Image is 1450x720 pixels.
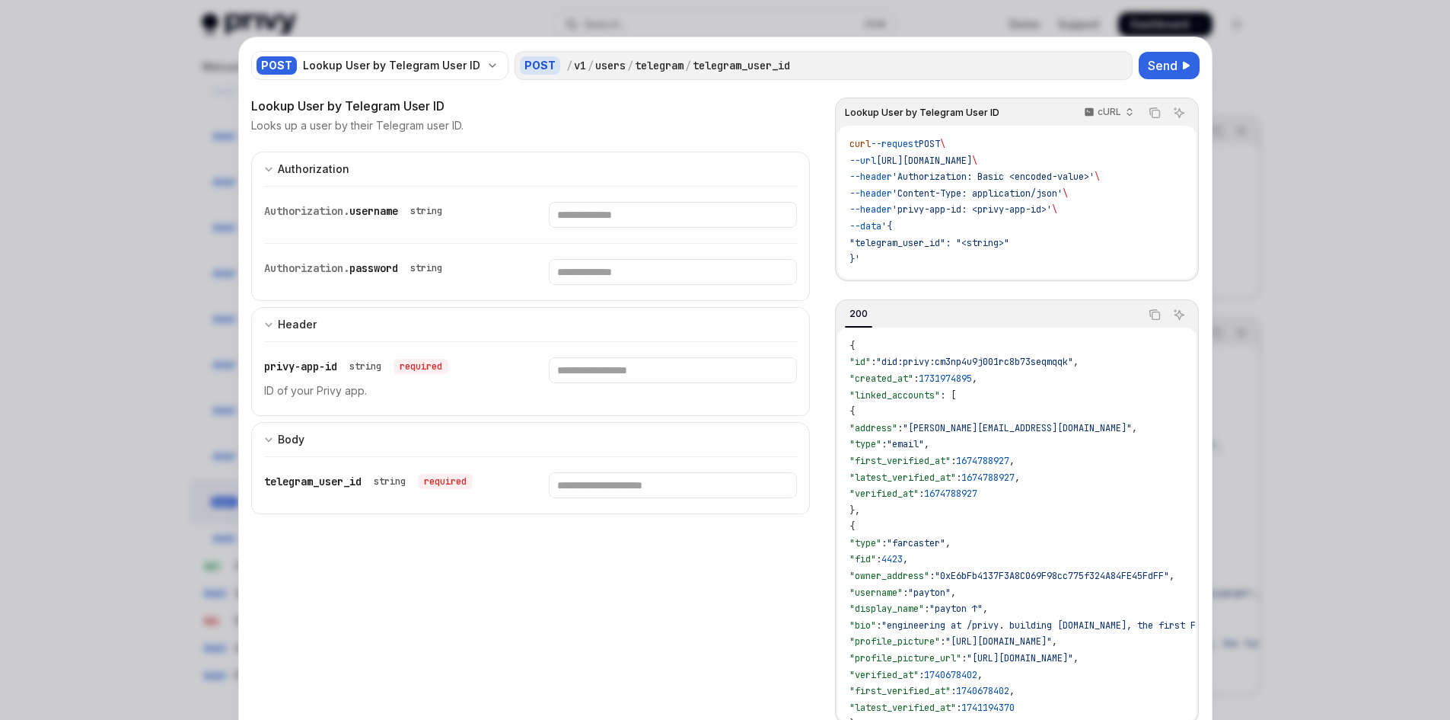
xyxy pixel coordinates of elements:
[903,587,908,599] span: :
[871,138,919,150] span: --request
[1148,56,1178,75] span: Send
[1132,422,1137,434] span: ,
[849,389,940,402] span: "linked_accounts"
[881,537,887,549] span: :
[849,603,924,615] span: "display_name"
[849,220,881,232] span: --data
[264,472,473,491] div: telegram_user_id
[588,58,594,73] div: /
[1169,103,1189,123] button: Ask AI
[693,58,790,73] div: telegram_user_id
[849,405,855,418] span: {
[849,455,951,467] span: "first_verified_at"
[845,107,999,119] span: Lookup User by Telegram User ID
[876,356,1073,368] span: "did:privy:cm3np4u9j001rc8b73seqmqqk"
[257,56,297,75] div: POST
[892,187,1063,200] span: 'Content-Type: application/json'
[956,455,1009,467] span: 1674788927
[849,237,1009,249] span: "telegram_user_id": "<string>"
[549,202,797,228] input: Enter username
[951,685,956,697] span: :
[849,138,871,150] span: curl
[264,360,337,373] span: privy-app-id
[418,474,473,489] div: required
[919,138,940,150] span: POST
[549,472,797,498] input: Enter telegram_user_id
[1052,635,1057,648] span: ,
[1098,106,1121,118] p: cURL
[849,587,903,599] span: "username"
[924,438,929,450] span: ,
[264,382,512,400] p: ID of your Privy app.
[849,187,892,200] span: --header
[251,152,811,186] button: Expand input section
[903,553,908,565] span: ,
[264,204,349,218] span: Authorization.
[845,305,872,323] div: 200
[972,373,977,385] span: ,
[1169,570,1174,582] span: ,
[881,220,892,232] span: '{
[908,587,951,599] span: "payton"
[849,438,881,450] span: "type"
[892,171,1095,183] span: 'Authorization: Basic <encoded-value>'
[574,58,586,73] div: v1
[264,202,448,220] div: Authorization.username
[278,430,304,449] div: Body
[892,203,1052,216] span: 'privy-app-id: <privy-app-id>'
[929,570,935,582] span: :
[849,171,892,183] span: --header
[303,58,480,73] div: Lookup User by Telegram User ID
[956,685,1009,697] span: 1740678402
[849,504,860,517] span: },
[967,652,1073,664] span: "[URL][DOMAIN_NAME]"
[1073,652,1079,664] span: ,
[945,537,951,549] span: ,
[1015,472,1020,484] span: ,
[549,357,797,383] input: Enter privy-app-id
[849,253,860,265] span: }'
[871,356,876,368] span: :
[251,422,811,456] button: Expand input section
[1052,203,1057,216] span: \
[849,520,855,533] span: {
[849,702,956,714] span: "latest_verified_at"
[1073,356,1079,368] span: ,
[264,357,448,376] div: privy-app-id
[887,537,945,549] span: "farcaster"
[264,261,349,275] span: Authorization.
[685,58,691,73] div: /
[349,261,398,275] span: password
[849,155,876,167] span: --url
[566,58,572,73] div: /
[849,685,951,697] span: "first_verified_at"
[549,259,797,285] input: Enter password
[951,455,956,467] span: :
[1145,305,1165,325] button: Copy the contents from the code block
[924,488,977,500] span: 1674788927
[956,702,961,714] span: :
[849,203,892,216] span: --header
[919,669,924,681] span: :
[1169,305,1189,325] button: Ask AI
[940,138,945,150] span: \
[349,204,398,218] span: username
[849,619,876,632] span: "bio"
[520,56,560,75] div: POST
[849,570,929,582] span: "owner_address"
[961,472,1015,484] span: 1674788927
[935,570,1169,582] span: "0xE6bFb4137F3A8C069F98cc775f324A84FE45FdFF"
[919,373,972,385] span: 1731974895
[924,603,929,615] span: :
[394,359,448,374] div: required
[849,537,881,549] span: "type"
[849,340,855,352] span: {
[595,58,626,73] div: users
[897,422,903,434] span: :
[251,50,508,82] button: POSTLookup User by Telegram User ID
[635,58,684,73] div: telegram
[849,488,919,500] span: "verified_at"
[251,307,811,341] button: Expand input section
[903,422,1132,434] span: "[PERSON_NAME][EMAIL_ADDRESS][DOMAIN_NAME]"
[849,373,913,385] span: "created_at"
